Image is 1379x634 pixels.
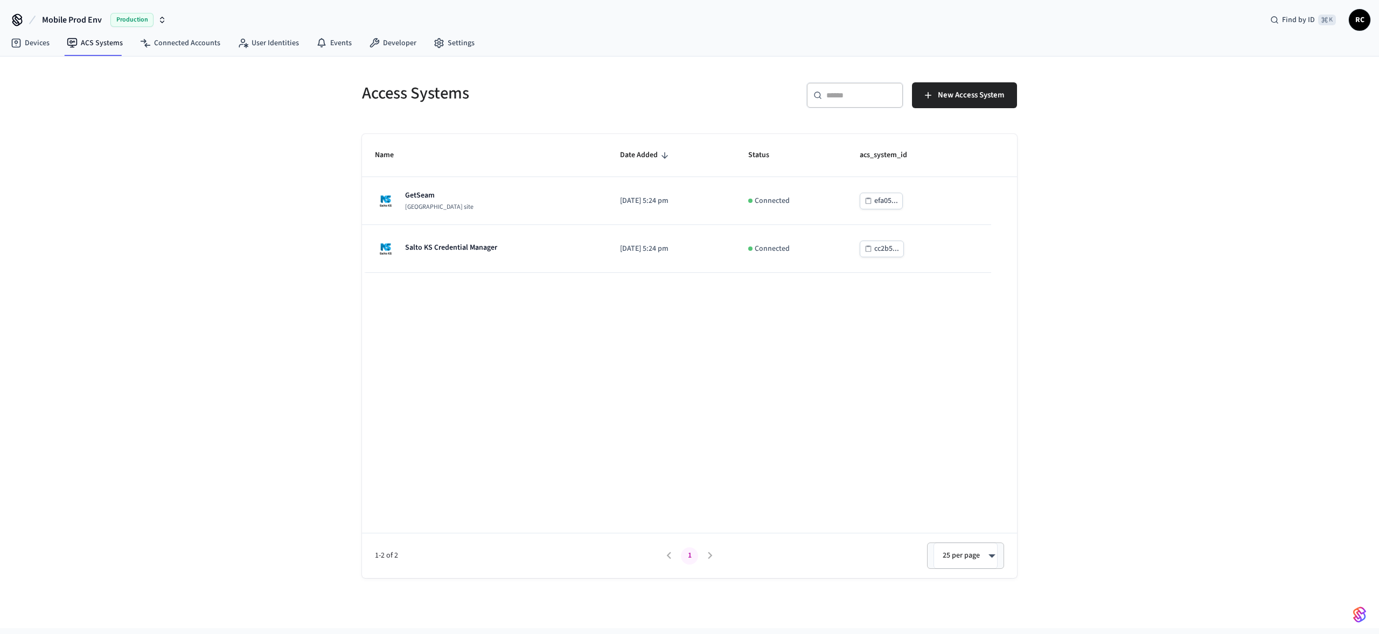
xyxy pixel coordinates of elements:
[1282,15,1315,25] span: Find by ID
[58,33,131,53] a: ACS Systems
[659,547,720,565] nav: pagination navigation
[755,243,790,255] p: Connected
[681,547,698,565] button: page 1
[1318,15,1336,25] span: ⌘ K
[375,190,396,212] img: Salto KS site Logo
[362,82,683,104] h5: Access Systems
[229,33,308,53] a: User Identities
[938,88,1004,102] span: New Access System
[308,33,360,53] a: Events
[620,147,672,164] span: Date Added
[1262,10,1345,30] div: Find by ID⌘ K
[131,33,229,53] a: Connected Accounts
[874,194,898,208] div: efa05...
[375,550,659,561] span: 1-2 of 2
[874,242,899,256] div: cc2b5...
[860,241,904,257] button: cc2b5...
[42,13,102,26] span: Mobile Prod Env
[425,33,483,53] a: Settings
[375,238,396,259] img: Salto KS site Logo
[1349,9,1370,31] button: RC
[405,242,497,253] p: Salto KS Credential Manager
[362,134,1017,273] table: sticky table
[860,193,903,209] button: efa05...
[912,82,1017,108] button: New Access System
[620,195,722,207] p: [DATE] 5:24 pm
[1353,606,1366,623] img: SeamLogoGradient.69752ec5.svg
[110,13,154,27] span: Production
[1350,10,1369,30] span: RC
[755,195,790,207] p: Connected
[620,243,722,255] p: [DATE] 5:24 pm
[860,147,921,164] span: acs_system_id
[405,190,473,201] p: GetSeam
[375,147,408,164] span: Name
[748,147,783,164] span: Status
[2,33,58,53] a: Devices
[360,33,425,53] a: Developer
[405,203,473,212] p: [GEOGRAPHIC_DATA] site
[934,543,998,568] div: 25 per page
